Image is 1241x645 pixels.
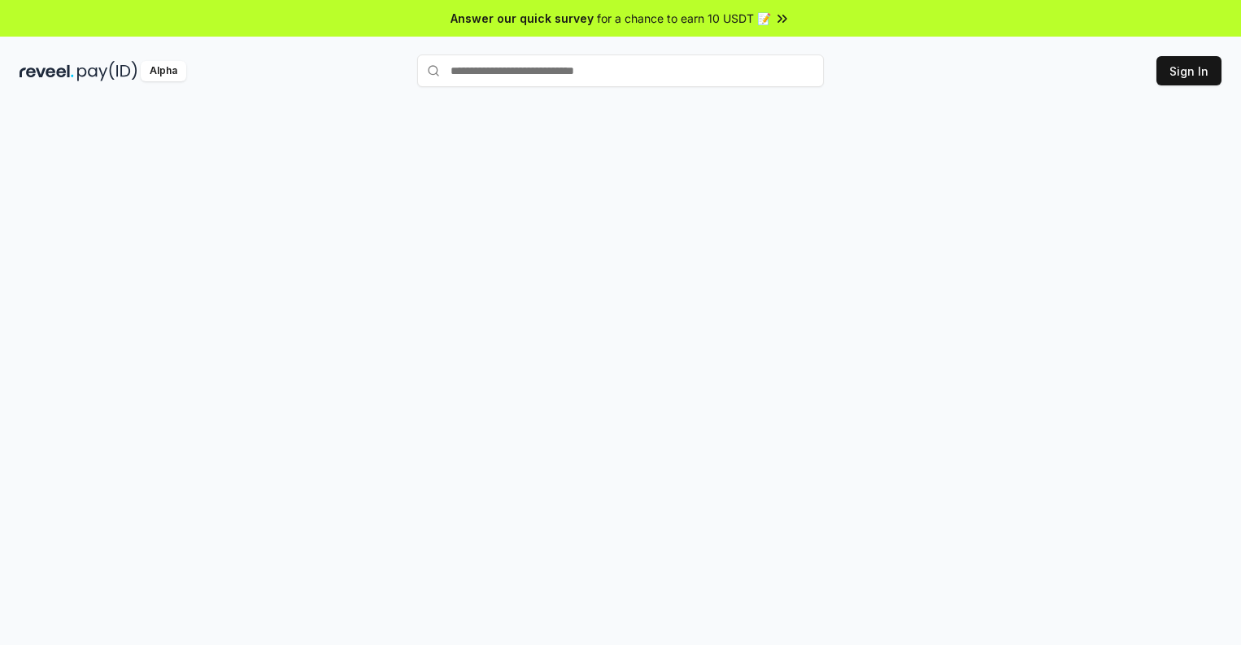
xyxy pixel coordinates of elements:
[1156,56,1221,85] button: Sign In
[141,61,186,81] div: Alpha
[451,10,594,27] span: Answer our quick survey
[77,61,137,81] img: pay_id
[20,61,74,81] img: reveel_dark
[597,10,771,27] span: for a chance to earn 10 USDT 📝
